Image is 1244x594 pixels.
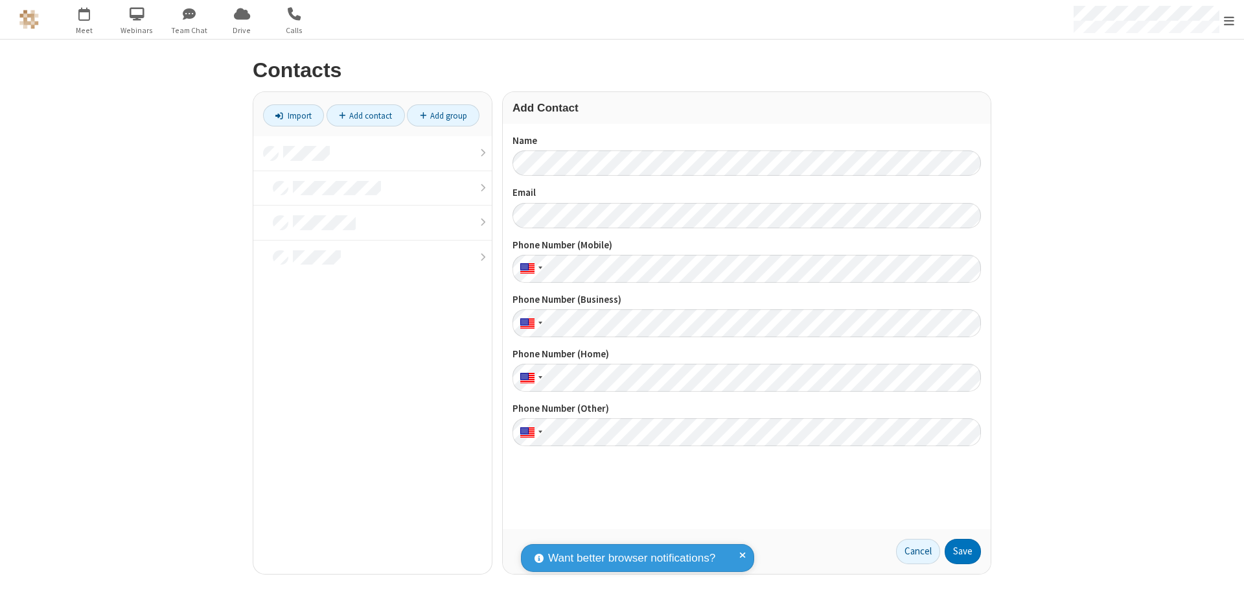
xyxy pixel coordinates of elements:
div: United States: + 1 [513,309,546,337]
label: Name [513,134,981,148]
label: Email [513,185,981,200]
div: United States: + 1 [513,364,546,392]
button: Save [945,539,981,565]
label: Phone Number (Other) [513,401,981,416]
span: Calls [270,25,319,36]
span: Team Chat [165,25,214,36]
a: Add group [407,104,479,126]
span: Drive [218,25,266,36]
a: Import [263,104,324,126]
span: Meet [60,25,109,36]
label: Phone Number (Business) [513,292,981,307]
img: QA Selenium DO NOT DELETE OR CHANGE [19,10,39,29]
div: United States: + 1 [513,418,546,446]
label: Phone Number (Mobile) [513,238,981,253]
span: Webinars [113,25,161,36]
h2: Contacts [253,59,991,82]
a: Cancel [896,539,940,565]
h3: Add Contact [513,102,981,114]
span: Want better browser notifications? [548,550,715,567]
label: Phone Number (Home) [513,347,981,362]
a: Add contact [327,104,405,126]
div: United States: + 1 [513,255,546,283]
